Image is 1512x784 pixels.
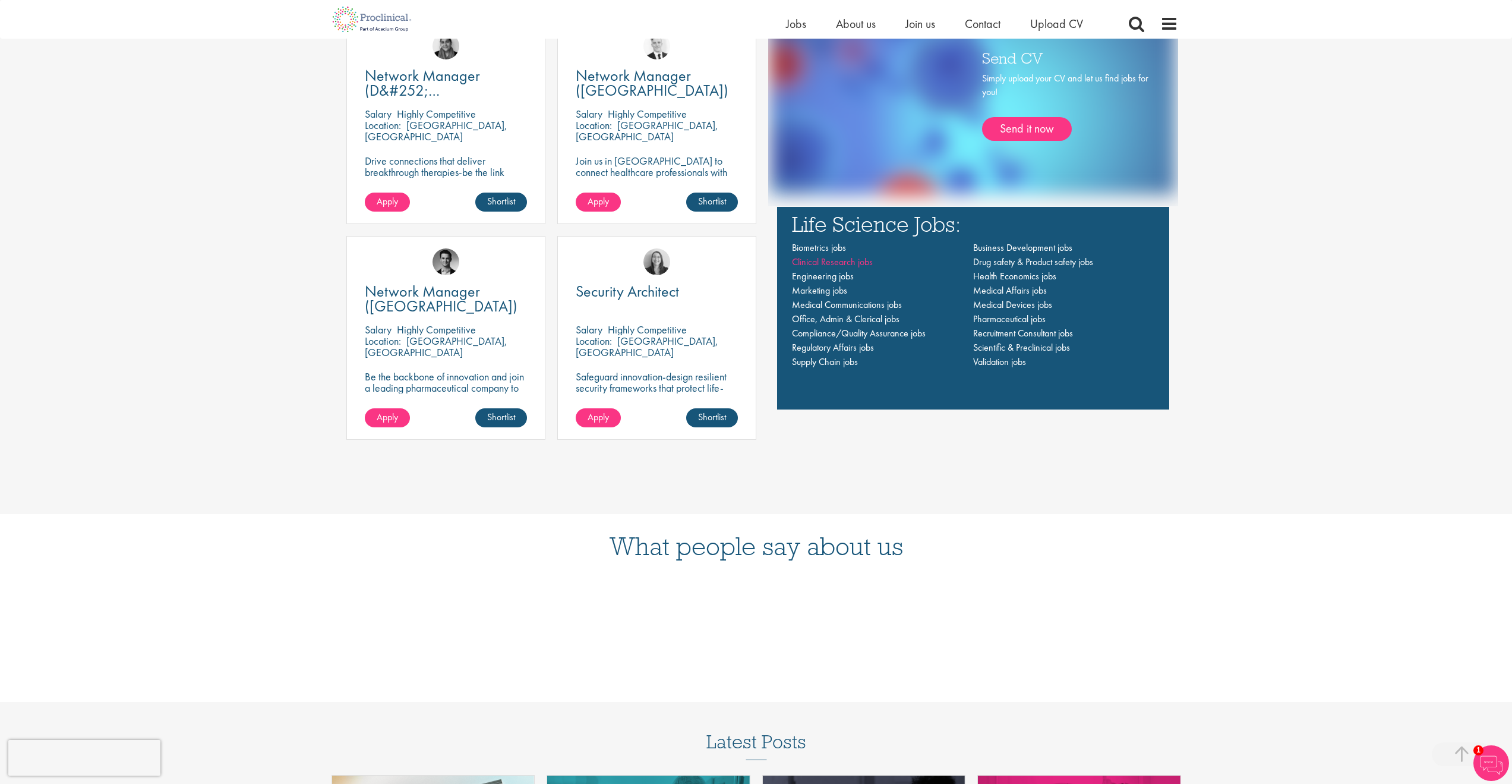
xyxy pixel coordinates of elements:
h3: Send CV [982,50,1148,65]
p: [GEOGRAPHIC_DATA], [GEOGRAPHIC_DATA] [576,118,718,143]
a: Jobs [786,16,806,32]
a: Apply [576,408,621,427]
span: Network Manager ([GEOGRAPHIC_DATA]) [576,65,728,100]
p: Safeguard innovation-design resilient security frameworks that protect life-changing pharmaceutic... [576,371,738,416]
span: 1 [1473,745,1483,755]
iframe: Customer reviews powered by Trustpilot [326,583,1187,666]
span: Location: [576,118,612,132]
a: About us [836,16,876,32]
a: Clinical Research jobs [792,256,873,268]
a: Medical Devices jobs [973,298,1052,311]
img: Max Slevogt [433,248,459,275]
a: Scientific & Preclinical jobs [973,341,1070,354]
h3: Latest Posts [706,732,806,760]
span: Apply [588,195,609,207]
img: Nicolas Daniel [643,33,670,59]
span: Location: [576,334,612,348]
span: Apply [377,195,398,207]
span: Salary [576,323,602,336]
a: Join us [905,16,935,32]
a: Recruitment Consultant jobs [973,327,1073,339]
p: Highly Competitive [397,323,476,336]
a: Pharmaceutical jobs [973,313,1046,325]
a: Shortlist [686,193,738,212]
a: Health Economics jobs [973,270,1056,282]
a: Compliance/Quality Assurance jobs [792,327,926,339]
p: Drive connections that deliver breakthrough therapies-be the link between innovation and impact i... [365,155,527,200]
a: Network Manager ([GEOGRAPHIC_DATA]) [576,68,738,98]
a: Upload CV [1030,16,1083,32]
p: [GEOGRAPHIC_DATA], [GEOGRAPHIC_DATA] [576,334,718,359]
iframe: reCAPTCHA [8,740,160,776]
a: Medical Communications jobs [792,298,902,311]
img: Chatbot [1473,745,1509,781]
p: [GEOGRAPHIC_DATA], [GEOGRAPHIC_DATA] [365,118,507,143]
span: Location: [365,118,401,132]
a: Network Manager ([GEOGRAPHIC_DATA]) [365,284,527,314]
a: Apply [365,408,410,427]
a: Biometrics jobs [792,241,846,254]
p: Be the backbone of innovation and join a leading pharmaceutical company to help keep life-changin... [365,371,527,416]
a: Regulatory Affairs jobs [792,341,874,354]
a: Network Manager (D&#252;[GEOGRAPHIC_DATA]) [365,68,527,98]
h3: Life Science Jobs: [792,213,1154,235]
a: Shortlist [475,408,527,427]
a: Drug safety & Product safety jobs [973,256,1093,268]
a: Validation jobs [973,355,1026,368]
span: Network Manager (D&#252;[GEOGRAPHIC_DATA]) [365,65,513,115]
a: Business Development jobs [973,241,1072,254]
p: Highly Competitive [608,323,687,336]
img: Anjali Parbhu [433,33,459,59]
a: Office, Admin & Clerical jobs [792,313,899,325]
a: Supply Chain jobs [792,355,858,368]
a: Shortlist [686,408,738,427]
span: Apply [588,411,609,423]
span: Salary [365,107,392,121]
a: Security Architect [576,284,738,299]
span: Security Architect [576,281,679,301]
a: Medical Affairs jobs [973,284,1047,297]
span: Salary [576,107,602,121]
a: Marketing jobs [792,284,847,297]
span: Salary [365,323,392,336]
span: Network Manager ([GEOGRAPHIC_DATA]) [365,281,517,316]
a: Shortlist [475,193,527,212]
span: Location: [365,334,401,348]
div: Simply upload your CV and let us find jobs for you! [982,72,1148,141]
img: Mia Kellerman [643,248,670,275]
p: [GEOGRAPHIC_DATA], [GEOGRAPHIC_DATA] [365,334,507,359]
a: Engineering jobs [792,270,854,282]
p: Highly Competitive [397,107,476,121]
nav: Main navigation [792,241,1154,369]
a: Apply [576,193,621,212]
a: Apply [365,193,410,212]
a: Send it now [982,117,1072,141]
a: Contact [965,16,1000,32]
